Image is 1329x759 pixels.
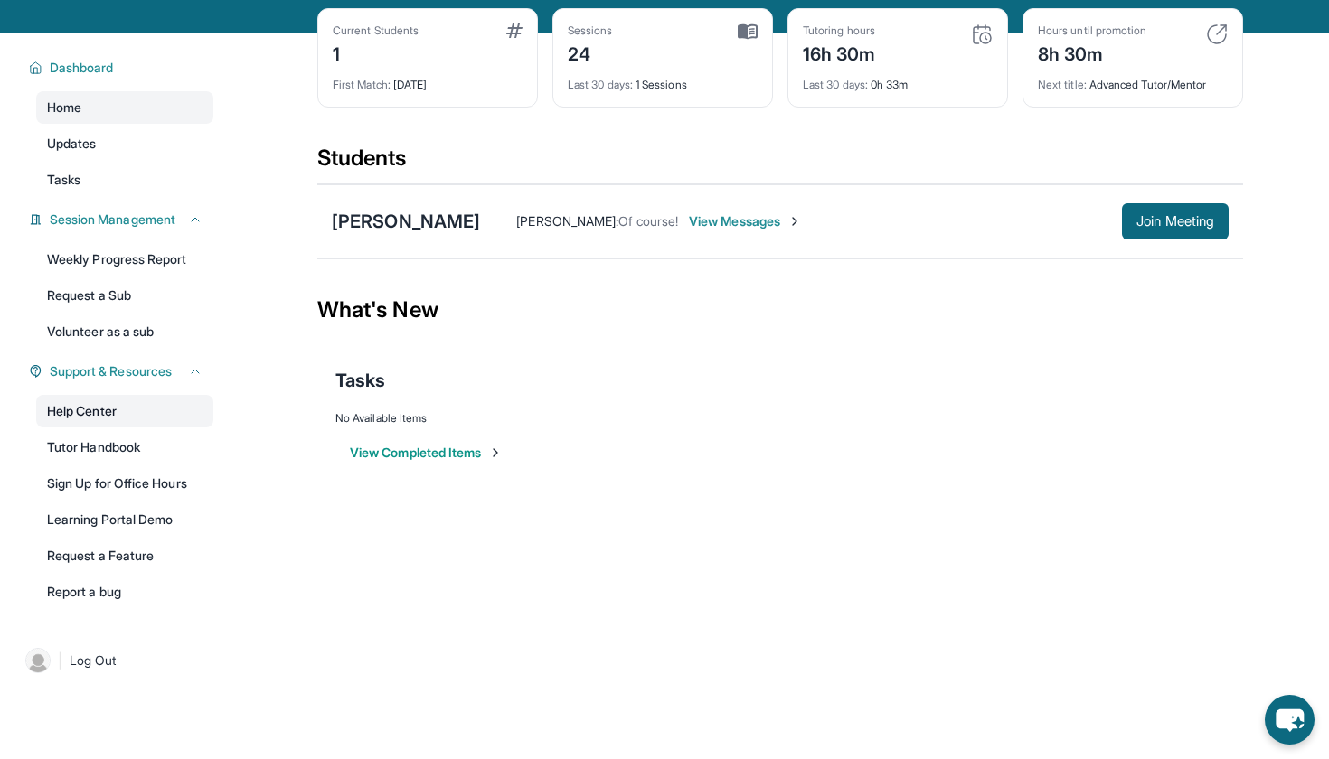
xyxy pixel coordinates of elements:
div: 0h 33m [803,67,993,92]
button: Support & Resources [42,362,203,380]
a: Volunteer as a sub [36,315,213,348]
div: Tutoring hours [803,23,876,38]
img: card [1206,23,1228,45]
span: Session Management [50,211,175,229]
div: What's New [317,270,1243,350]
span: Last 30 days : [568,78,633,91]
span: Next title : [1038,78,1087,91]
a: Tutor Handbook [36,431,213,464]
div: Advanced Tutor/Mentor [1038,67,1228,92]
div: 1 Sessions [568,67,758,92]
span: First Match : [333,78,391,91]
span: Log Out [70,651,117,670]
span: Support & Resources [50,362,172,380]
img: card [738,23,758,40]
a: Updates [36,127,213,160]
span: [PERSON_NAME] : [516,213,618,229]
a: Tasks [36,164,213,196]
a: Request a Feature [36,539,213,572]
a: Learning Portal Demo [36,503,213,536]
button: Session Management [42,211,203,229]
span: Dashboard [50,59,114,77]
img: user-img [25,648,51,673]
a: Weekly Progress Report [36,243,213,276]
span: View Messages [689,212,802,230]
span: Tasks [335,368,385,393]
div: 1 [333,38,419,67]
button: Dashboard [42,59,203,77]
span: Join Meeting [1136,216,1214,227]
button: View Completed Items [350,444,503,462]
span: Updates [47,135,97,153]
img: Chevron-Right [787,214,802,229]
button: Join Meeting [1122,203,1229,239]
span: Tasks [47,171,80,189]
div: Students [317,144,1243,183]
span: Last 30 days : [803,78,868,91]
span: Of course! [618,213,678,229]
div: 8h 30m [1038,38,1146,67]
div: No Available Items [335,411,1225,426]
div: Sessions [568,23,613,38]
div: [PERSON_NAME] [332,209,480,234]
a: Sign Up for Office Hours [36,467,213,500]
a: Report a bug [36,576,213,608]
div: 16h 30m [803,38,876,67]
div: Current Students [333,23,419,38]
div: 24 [568,38,613,67]
a: |Log Out [18,641,213,680]
a: Help Center [36,395,213,427]
a: Home [36,91,213,124]
img: card [506,23,523,38]
img: card [971,23,993,45]
button: chat-button [1265,695,1315,745]
a: Request a Sub [36,279,213,312]
div: [DATE] [333,67,523,92]
div: Hours until promotion [1038,23,1146,38]
span: Home [47,98,81,117]
span: | [58,650,62,671]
